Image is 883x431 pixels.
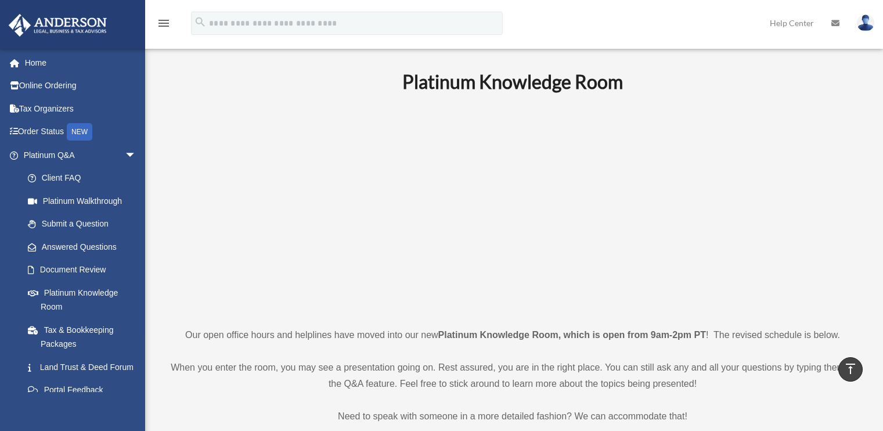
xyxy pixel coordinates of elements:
p: Our open office hours and helplines have moved into our new ! The revised schedule is below. [165,327,860,343]
a: Tax Organizers [8,97,154,120]
div: NEW [67,123,92,141]
iframe: 231110_Toby_KnowledgeRoom [338,109,687,306]
b: Platinum Knowledge Room [402,70,623,93]
img: User Pic [857,15,874,31]
a: Client FAQ [16,167,154,190]
a: Portal Feedback [16,379,154,402]
i: search [194,16,207,28]
a: Home [8,51,154,74]
a: Tax & Bookkeeping Packages [16,318,154,355]
a: Document Review [16,258,154,282]
a: menu [157,20,171,30]
span: arrow_drop_down [125,143,148,167]
p: Need to speak with someone in a more detailed fashion? We can accommodate that! [165,408,860,425]
a: Order StatusNEW [8,120,154,144]
i: menu [157,16,171,30]
a: vertical_align_top [838,357,863,382]
strong: Platinum Knowledge Room, which is open from 9am-2pm PT [438,330,706,340]
a: Submit a Question [16,213,154,236]
a: Land Trust & Deed Forum [16,355,154,379]
a: Platinum Q&Aarrow_drop_down [8,143,154,167]
a: Platinum Walkthrough [16,189,154,213]
i: vertical_align_top [844,362,857,376]
a: Answered Questions [16,235,154,258]
p: When you enter the room, you may see a presentation going on. Rest assured, you are in the right ... [165,360,860,392]
a: Platinum Knowledge Room [16,281,148,318]
img: Anderson Advisors Platinum Portal [5,14,110,37]
a: Online Ordering [8,74,154,98]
